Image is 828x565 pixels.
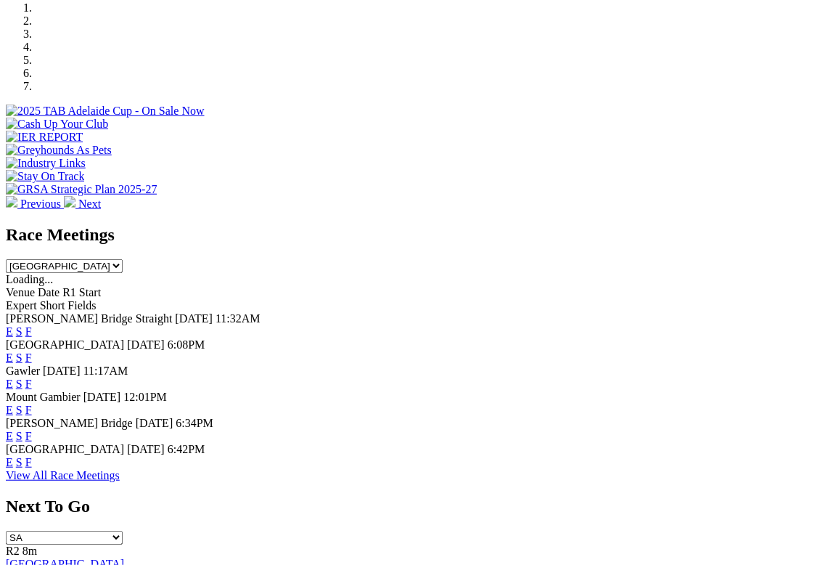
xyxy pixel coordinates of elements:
a: E [6,404,13,416]
span: Gawler [6,365,40,377]
img: IER REPORT [6,131,83,144]
a: E [6,325,13,338]
a: S [16,378,22,390]
a: S [16,351,22,364]
a: F [25,378,32,390]
span: 11:32AM [216,312,261,325]
h2: Race Meetings [6,225,822,245]
img: chevron-right-pager-white.svg [64,196,75,208]
span: Expert [6,299,37,312]
span: 6:42PM [168,443,205,455]
a: Next [64,198,101,210]
a: S [16,404,22,416]
span: Loading... [6,273,53,285]
img: GRSA Strategic Plan 2025-27 [6,183,157,196]
a: F [25,351,32,364]
a: F [25,430,32,442]
span: 6:08PM [168,338,205,351]
a: E [6,378,13,390]
span: 8m [22,545,37,557]
h2: Next To Go [6,497,822,516]
span: [DATE] [127,338,165,351]
a: S [16,456,22,468]
img: Industry Links [6,157,86,170]
span: Date [38,286,60,298]
span: Mount Gambier [6,391,81,403]
span: R1 Start [62,286,101,298]
img: Greyhounds As Pets [6,144,112,157]
span: [DATE] [175,312,213,325]
img: Cash Up Your Club [6,118,108,131]
a: View All Race Meetings [6,469,120,481]
span: Next [78,198,101,210]
img: Stay On Track [6,170,84,183]
span: 12:01PM [123,391,167,403]
img: chevron-left-pager-white.svg [6,196,17,208]
span: Venue [6,286,35,298]
span: 11:17AM [83,365,128,377]
span: Previous [20,198,61,210]
span: [PERSON_NAME] Bridge [6,417,133,429]
a: E [6,456,13,468]
img: 2025 TAB Adelaide Cup - On Sale Now [6,105,205,118]
span: [DATE] [127,443,165,455]
span: [PERSON_NAME] Bridge Straight [6,312,172,325]
a: E [6,430,13,442]
span: [DATE] [83,391,121,403]
span: [DATE] [43,365,81,377]
a: F [25,404,32,416]
a: S [16,430,22,442]
a: E [6,351,13,364]
span: [GEOGRAPHIC_DATA] [6,443,124,455]
span: Fields [67,299,96,312]
a: F [25,456,32,468]
a: F [25,325,32,338]
span: 6:34PM [176,417,213,429]
span: [DATE] [136,417,173,429]
span: R2 [6,545,20,557]
a: Previous [6,198,64,210]
span: Short [40,299,65,312]
span: [GEOGRAPHIC_DATA] [6,338,124,351]
a: S [16,325,22,338]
